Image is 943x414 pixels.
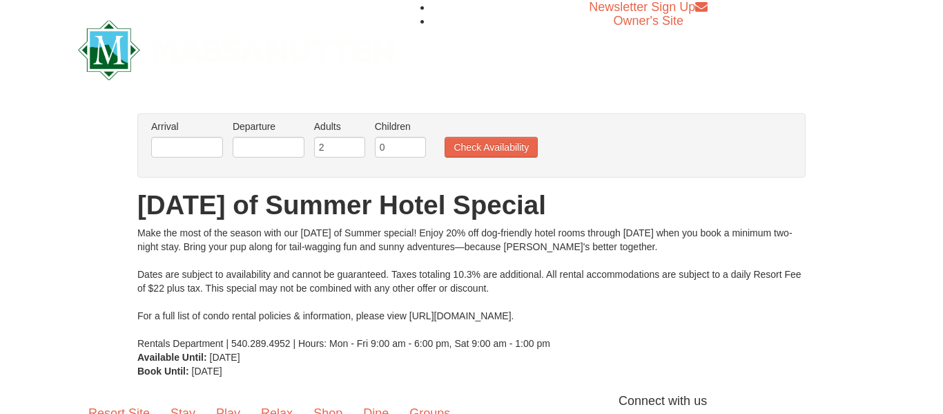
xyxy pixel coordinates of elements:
label: Adults [314,120,365,133]
div: Make the most of the season with our [DATE] of Summer special! Enjoy 20% off dog-friendly hotel r... [137,226,806,350]
strong: Available Until: [137,352,207,363]
a: Owner's Site [614,14,683,28]
label: Children [375,120,426,133]
strong: Book Until: [137,366,189,377]
img: Massanutten Resort Logo [78,20,394,80]
button: Check Availability [445,137,538,158]
h1: [DATE] of Summer Hotel Special [137,191,806,219]
a: Massanutten Resort [78,32,394,64]
span: [DATE] [210,352,240,363]
span: [DATE] [192,366,222,377]
label: Arrival [151,120,223,133]
label: Departure [233,120,304,133]
p: Connect with us [78,392,865,411]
